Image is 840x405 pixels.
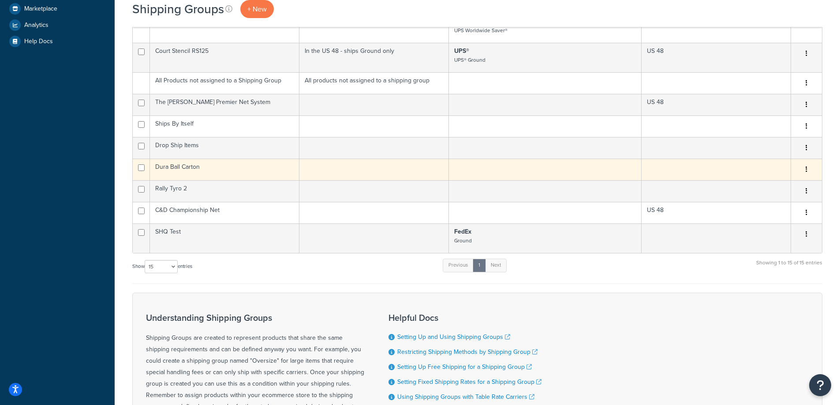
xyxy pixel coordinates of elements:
[145,260,178,273] select: Showentries
[150,180,299,202] td: Rally Tyro 2
[388,313,559,323] h3: Helpful Docs
[299,43,449,72] td: In the US 48 - ships Ground only
[756,258,822,277] div: Showing 1 to 15 of 15 entries
[132,260,192,273] label: Show entries
[150,115,299,137] td: Ships By Itself
[443,259,474,272] a: Previous
[642,202,791,223] td: US 48
[7,17,108,33] a: Analytics
[146,313,366,323] h3: Understanding Shipping Groups
[132,0,224,18] h1: Shipping Groups
[150,43,299,72] td: Court Stencil RS125
[150,72,299,94] td: All Products not assigned to a Shipping Group
[454,237,472,245] small: Ground
[150,159,299,180] td: Dura Ball Carton
[454,46,469,56] strong: UPS®
[150,223,299,253] td: SHQ Test
[397,332,510,342] a: Setting Up and Using Shipping Groups
[642,94,791,115] td: US 48
[150,202,299,223] td: C&D Championship Net
[7,1,108,17] a: Marketplace
[247,4,267,14] span: + New
[485,259,507,272] a: Next
[24,22,49,29] span: Analytics
[24,5,57,13] span: Marketplace
[24,38,53,45] span: Help Docs
[397,347,538,357] a: Restricting Shipping Methods by Shipping Group
[473,259,486,272] a: 1
[150,94,299,115] td: The [PERSON_NAME] Premier Net System
[397,377,541,386] a: Setting Fixed Shipping Rates for a Shipping Group
[299,72,449,94] td: All products not assigned to a shipping group
[809,374,831,396] button: Open Resource Center
[397,362,532,372] a: Setting Up Free Shipping for a Shipping Group
[454,56,485,64] small: UPS® Ground
[150,137,299,159] td: Drop Ship Items
[7,33,108,49] a: Help Docs
[642,43,791,72] td: US 48
[454,227,471,236] strong: FedEx
[397,392,534,401] a: Using Shipping Groups with Table Rate Carriers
